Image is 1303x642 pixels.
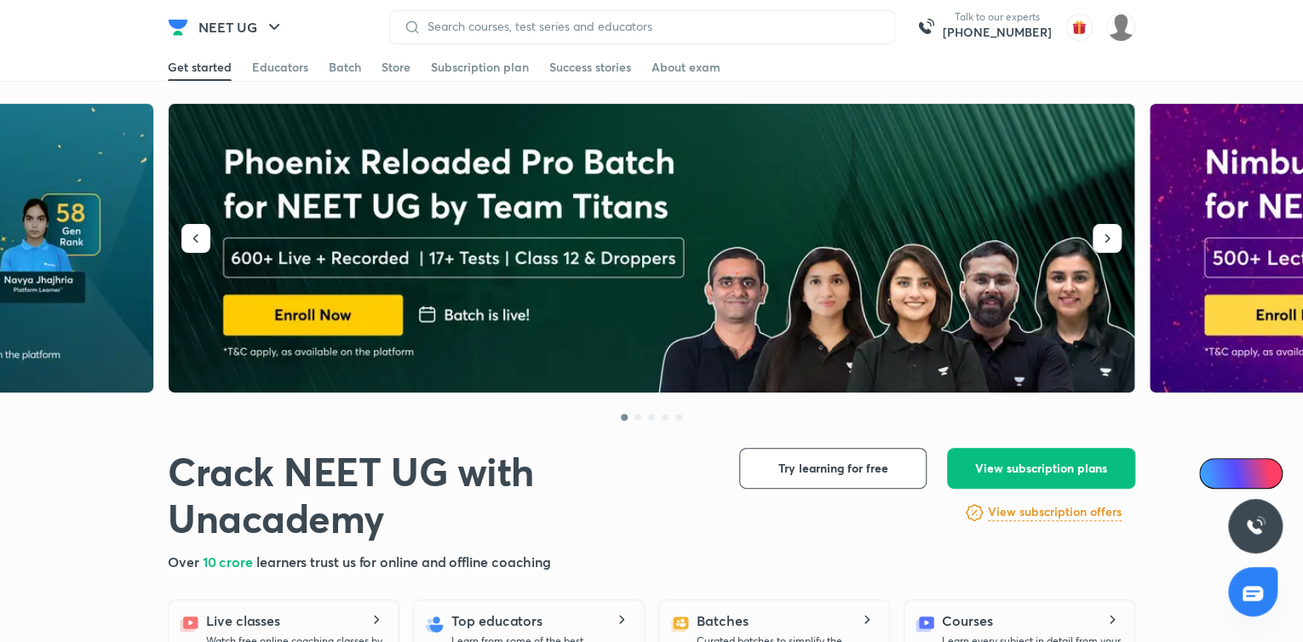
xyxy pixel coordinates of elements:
p: Talk to our experts [943,10,1052,24]
img: avatar [1065,14,1093,41]
img: Icon [1209,467,1223,480]
span: Try learning for free [778,460,888,477]
a: Batch [329,54,361,81]
a: Ai Doubts [1199,458,1283,489]
div: Educators [252,59,308,76]
img: call-us [909,10,943,44]
span: 10 crore [203,553,256,570]
a: [PHONE_NUMBER] [943,24,1052,41]
img: ttu [1245,516,1266,536]
button: View subscription plans [947,448,1135,489]
h5: Live classes [206,610,280,631]
div: Get started [168,59,232,76]
a: Store [382,54,410,81]
button: NEET UG [188,10,295,44]
div: Store [382,59,410,76]
div: Batch [329,59,361,76]
a: Subscription plan [431,54,529,81]
span: learners trust us for online and offline coaching [256,553,551,570]
h5: Batches [697,610,748,631]
h5: Courses [942,610,992,631]
a: About exam [651,54,720,81]
div: Success stories [549,59,631,76]
span: View subscription plans [975,460,1107,477]
img: Company Logo [168,17,188,37]
a: Educators [252,54,308,81]
a: View subscription offers [988,502,1122,523]
img: Aman raj [1106,13,1135,42]
button: Try learning for free [739,448,927,489]
div: About exam [651,59,720,76]
div: Subscription plan [431,59,529,76]
span: Ai Doubts [1227,467,1272,480]
span: Over [168,553,203,570]
h6: View subscription offers [988,503,1122,521]
a: Get started [168,54,232,81]
input: Search courses, test series and educators [421,20,881,33]
a: Success stories [549,54,631,81]
h1: Crack NEET UG with Unacademy [168,448,712,542]
h5: Top educators [451,610,542,631]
